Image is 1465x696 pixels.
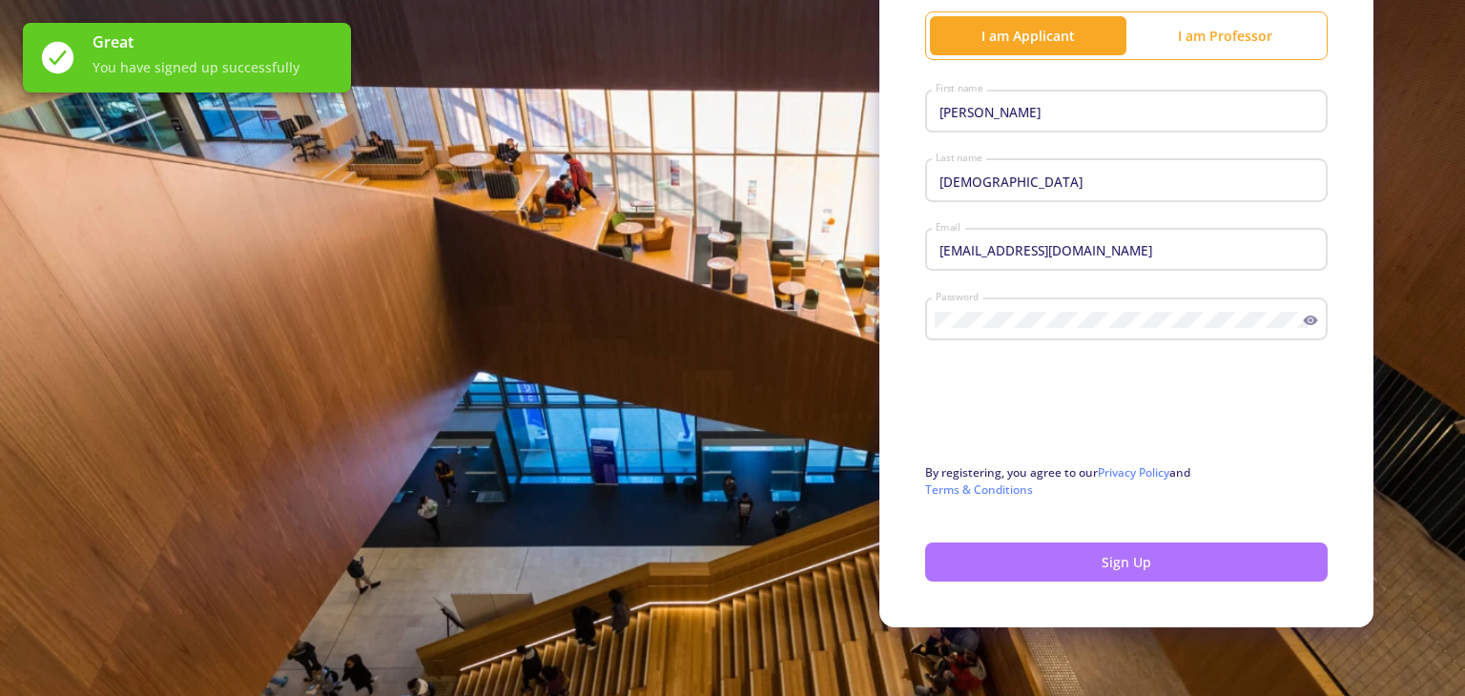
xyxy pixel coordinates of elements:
[1098,464,1169,481] a: Privacy Policy
[925,375,1215,449] iframe: reCAPTCHA
[925,542,1328,582] button: Sign Up
[925,464,1328,499] p: By registering, you agree to our and
[93,57,336,77] span: You have signed up successfully
[1126,26,1323,46] div: I am Professor
[925,481,1033,498] a: Terms & Conditions
[930,26,1126,46] div: I am Applicant
[93,31,336,53] span: Great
